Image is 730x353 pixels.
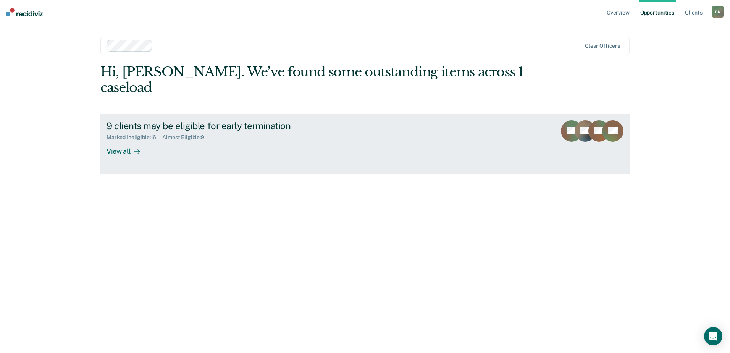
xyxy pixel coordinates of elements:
[107,141,149,155] div: View all
[107,120,375,131] div: 9 clients may be eligible for early termination
[6,8,43,16] img: Recidiviz
[100,114,630,174] a: 9 clients may be eligible for early terminationMarked Ineligible:16Almost Eligible:9View all
[712,6,724,18] div: B K
[585,43,620,49] div: Clear officers
[704,327,722,345] div: Open Intercom Messenger
[162,134,210,141] div: Almost Eligible : 9
[107,134,162,141] div: Marked Ineligible : 16
[100,64,524,96] div: Hi, [PERSON_NAME]. We’ve found some outstanding items across 1 caseload
[712,6,724,18] button: BK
